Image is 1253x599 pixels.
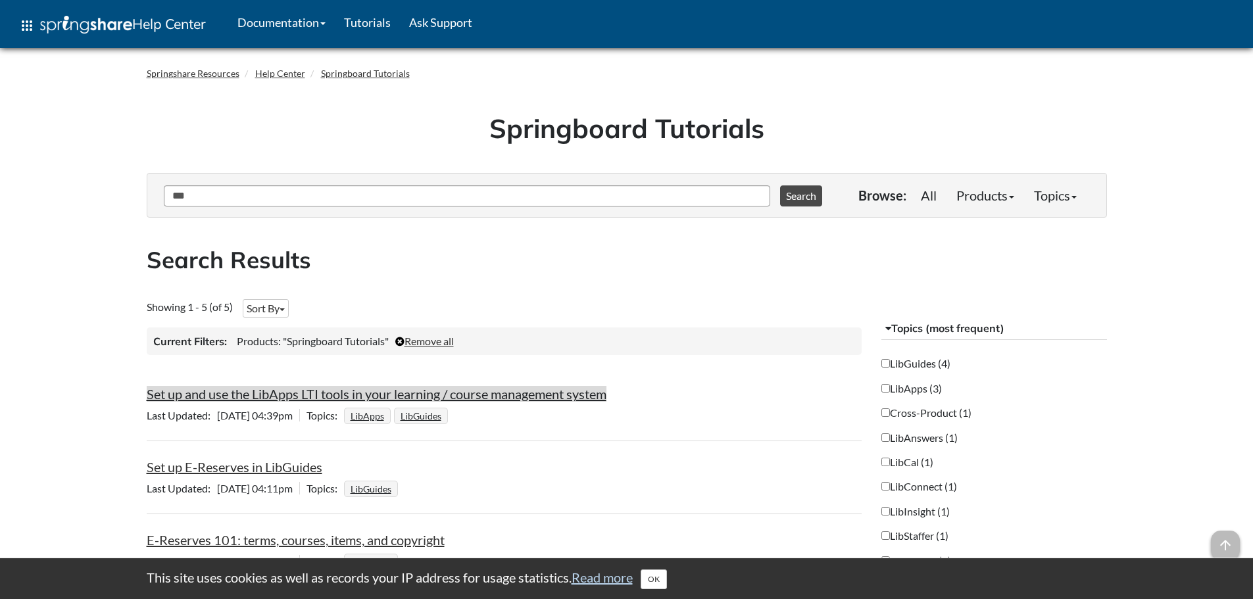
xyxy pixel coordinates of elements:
[1024,182,1087,208] a: Topics
[881,356,950,371] label: LibGuides (4)
[1211,532,1240,548] a: arrow_upward
[147,555,299,567] span: [DATE] 04:08pm
[228,6,335,39] a: Documentation
[881,408,890,417] input: Cross-Product (1)
[881,455,933,469] label: LibCal (1)
[349,479,393,498] a: LibGuides
[881,529,948,543] label: LibStaffer (1)
[881,554,951,568] label: LibWizard (1)
[1211,531,1240,560] span: arrow_upward
[147,459,322,475] a: Set up E-Reserves in LibGuides
[237,335,281,347] span: Products:
[147,482,217,494] span: Last Updated
[255,68,305,79] a: Help Center
[881,317,1107,341] button: Topics (most frequent)
[881,556,890,565] input: LibWizard (1)
[40,16,132,34] img: Springshare
[881,406,971,420] label: Cross-Product (1)
[641,569,667,589] button: Close
[307,409,344,421] span: Topics
[911,182,946,208] a: All
[881,384,890,393] input: LibApps (3)
[147,409,299,421] span: [DATE] 04:39pm
[147,409,217,421] span: Last Updated
[349,406,386,425] a: LibApps
[400,6,481,39] a: Ask Support
[147,68,239,79] a: Springshare Resources
[946,182,1024,208] a: Products
[881,479,957,494] label: LibConnect (1)
[283,335,389,347] span: "Springboard Tutorials"
[134,568,1120,589] div: This site uses cookies as well as records your IP address for usage statistics.
[881,433,890,442] input: LibAnswers (1)
[10,6,215,45] a: apps Help Center
[243,299,289,318] button: Sort By
[349,552,393,571] a: LibGuides
[780,185,822,206] button: Search
[881,482,890,491] input: LibConnect (1)
[344,409,451,421] ul: Topics
[153,334,227,348] h3: Current Filters
[147,482,299,494] span: [DATE] 04:11pm
[858,186,906,204] p: Browse:
[335,6,400,39] a: Tutorials
[881,504,950,519] label: LibInsight (1)
[147,555,217,567] span: Last Updated
[881,359,890,368] input: LibGuides (4)
[147,386,606,402] a: Set up and use the LibApps LTI tools in your learning / course management system
[132,15,206,32] span: Help Center
[399,406,443,425] a: LibGuides
[307,555,344,567] span: Topics
[157,110,1097,147] h1: Springboard Tutorials
[147,244,1107,276] h2: Search Results
[147,532,445,548] a: E-Reserves 101: terms, courses, items, and copyright
[881,431,958,445] label: LibAnswers (1)
[572,569,633,585] a: Read more
[395,335,454,347] a: Remove all
[881,507,890,515] input: LibInsight (1)
[344,555,401,567] ul: Topics
[344,482,401,494] ul: Topics
[19,18,35,34] span: apps
[321,68,410,79] a: Springboard Tutorials
[881,381,942,396] label: LibApps (3)
[881,458,890,466] input: LibCal (1)
[147,300,233,313] span: Showing 1 - 5 (of 5)
[881,531,890,540] input: LibStaffer (1)
[307,482,344,494] span: Topics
